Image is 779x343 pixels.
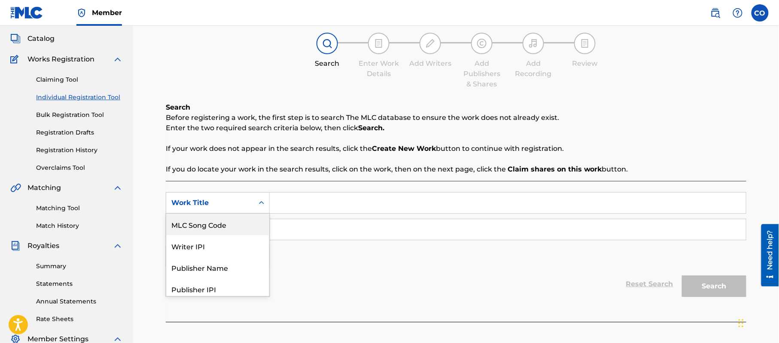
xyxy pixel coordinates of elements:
[36,204,123,213] a: Matching Tool
[10,34,21,44] img: Catalog
[166,257,269,278] div: Publisher Name
[166,113,746,123] p: Before registering a work, the first step is to search The MLC database to ensure the work does n...
[36,110,123,119] a: Bulk Registration Tool
[736,302,779,343] iframe: Chat Widget
[92,8,122,18] span: Member
[166,192,746,301] form: Search Form
[27,241,59,251] span: Royalties
[322,38,332,49] img: step indicator icon for Search
[357,58,400,79] div: Enter Work Details
[710,8,721,18] img: search
[36,315,123,324] a: Rate Sheets
[36,146,123,155] a: Registration History
[739,310,744,336] div: Drag
[36,75,123,84] a: Claiming Tool
[425,38,435,49] img: step indicator icon for Add Writers
[752,4,769,21] div: User Menu
[306,58,349,69] div: Search
[508,165,602,173] strong: Claim shares on this work
[27,34,55,44] span: Catalog
[580,38,590,49] img: step indicator icon for Review
[36,163,123,172] a: Overclaims Tool
[166,214,269,235] div: MLC Song Code
[374,38,384,49] img: step indicator icon for Enter Work Details
[171,198,249,208] div: Work Title
[113,183,123,193] img: expand
[563,58,606,69] div: Review
[36,93,123,102] a: Individual Registration Tool
[36,279,123,288] a: Statements
[166,123,746,133] p: Enter the two required search criteria below, then click
[36,128,123,137] a: Registration Drafts
[512,58,555,79] div: Add Recording
[358,124,384,132] strong: Search.
[10,241,21,251] img: Royalties
[372,144,436,153] strong: Create New Work
[707,4,724,21] a: Public Search
[166,278,269,300] div: Publisher IPI
[36,297,123,306] a: Annual Statements
[27,54,94,64] span: Works Registration
[9,6,21,46] div: Need help?
[10,183,21,193] img: Matching
[10,34,55,44] a: CatalogCatalog
[409,58,452,69] div: Add Writers
[166,235,269,257] div: Writer IPI
[76,8,87,18] img: Top Rightsholder
[27,183,61,193] span: Matching
[10,54,21,64] img: Works Registration
[477,38,487,49] img: step indicator icon for Add Publishers & Shares
[36,262,123,271] a: Summary
[36,221,123,230] a: Match History
[10,6,43,19] img: MLC Logo
[460,58,503,89] div: Add Publishers & Shares
[113,54,123,64] img: expand
[166,164,746,175] p: If you do locate your work in the search results, click on the work, then on the next page, click...
[166,144,746,154] p: If your work does not appear in the search results, click the button to continue with registration.
[755,224,779,287] iframe: Resource Center
[733,8,743,18] img: help
[166,103,190,111] b: Search
[113,241,123,251] img: expand
[528,38,539,49] img: step indicator icon for Add Recording
[729,4,746,21] div: Help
